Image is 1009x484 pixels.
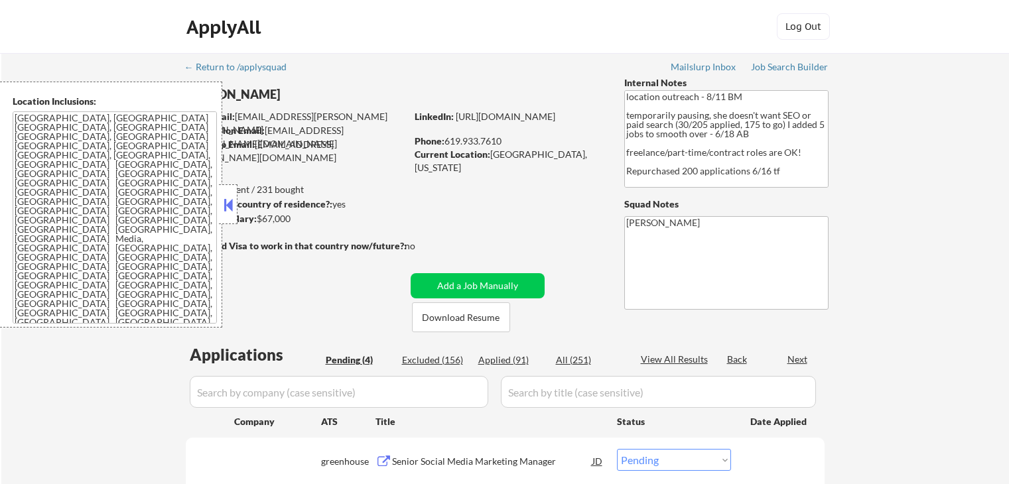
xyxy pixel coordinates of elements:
div: Next [787,353,809,366]
div: Company [234,415,321,428]
input: Search by title (case sensitive) [501,376,816,408]
a: [URL][DOMAIN_NAME] [456,111,555,122]
div: [EMAIL_ADDRESS][PERSON_NAME][DOMAIN_NAME] [186,124,406,150]
div: Status [617,409,731,433]
div: [EMAIL_ADDRESS][PERSON_NAME][DOMAIN_NAME] [186,138,406,164]
div: ApplyAll [186,16,265,38]
div: Mailslurp Inbox [671,62,737,72]
div: Applications [190,347,321,363]
strong: LinkedIn: [415,111,454,122]
div: yes [185,198,402,211]
button: Log Out [777,13,830,40]
div: no [405,239,442,253]
strong: Phone: [415,135,444,147]
div: Location Inclusions: [13,95,217,108]
a: Job Search Builder [751,62,829,75]
div: Applied (91) [478,353,545,367]
div: Excluded (156) [402,353,468,367]
button: Download Resume [412,302,510,332]
div: [GEOGRAPHIC_DATA], [US_STATE] [415,148,602,174]
strong: Can work in country of residence?: [185,198,332,210]
div: Job Search Builder [751,62,829,72]
div: ← Return to /applysquad [184,62,299,72]
strong: Will need Visa to work in that country now/future?: [186,240,407,251]
div: Date Applied [750,415,809,428]
button: Add a Job Manually [411,273,545,298]
div: $67,000 [185,212,406,225]
strong: Current Location: [415,149,490,160]
div: 91 sent / 231 bought [185,183,406,196]
div: greenhouse [321,455,375,468]
div: Pending (4) [326,353,392,367]
div: Squad Notes [624,198,829,211]
div: [EMAIL_ADDRESS][PERSON_NAME][DOMAIN_NAME] [186,110,406,136]
a: Mailslurp Inbox [671,62,737,75]
div: View All Results [641,353,712,366]
div: [PERSON_NAME] [186,86,458,103]
input: Search by company (case sensitive) [190,376,488,408]
div: JD [591,449,604,473]
div: Back [727,353,748,366]
div: All (251) [556,353,622,367]
div: 619.933.7610 [415,135,602,148]
div: Senior Social Media Marketing Manager [392,455,592,468]
div: ATS [321,415,375,428]
div: Internal Notes [624,76,829,90]
a: ← Return to /applysquad [184,62,299,75]
div: Title [375,415,604,428]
